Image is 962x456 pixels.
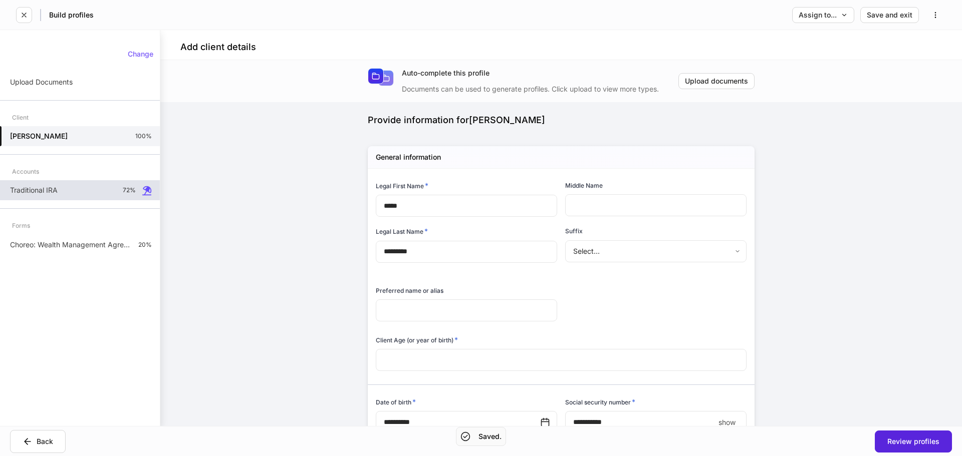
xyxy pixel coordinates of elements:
[135,132,152,140] p: 100%
[402,78,678,94] div: Documents can be used to generate profiles. Click upload to view more types.
[12,217,30,234] div: Forms
[402,68,678,78] div: Auto-complete this profile
[10,185,58,195] p: Traditional IRA
[376,397,416,407] h6: Date of birth
[376,286,443,295] h6: Preferred name or alias
[128,51,153,58] div: Change
[887,438,939,445] div: Review profiles
[478,431,502,441] h5: Saved.
[685,78,748,85] div: Upload documents
[121,46,160,62] button: Change
[875,430,952,452] button: Review profiles
[799,12,848,19] div: Assign to...
[376,335,458,345] h6: Client Age (or year of birth)
[565,226,583,236] h6: Suffix
[138,241,152,249] p: 20%
[49,10,94,20] h5: Build profiles
[10,240,130,250] p: Choreo: Wealth Management Agreement - Standard Tier
[867,12,912,19] div: Save and exit
[368,114,755,126] div: Provide information for [PERSON_NAME]
[10,77,73,87] p: Upload Documents
[10,430,66,453] button: Back
[23,436,53,446] div: Back
[10,131,68,141] h5: [PERSON_NAME]
[565,397,635,407] h6: Social security number
[565,240,746,262] div: Select...
[12,109,29,126] div: Client
[376,152,441,162] h5: General information
[718,417,736,427] p: show
[376,226,428,236] h6: Legal Last Name
[123,186,136,194] p: 72%
[180,41,256,53] h4: Add client details
[860,7,919,23] button: Save and exit
[12,163,39,180] div: Accounts
[376,181,428,191] h6: Legal First Name
[678,73,755,89] button: Upload documents
[792,7,854,23] button: Assign to...
[565,181,603,190] h6: Middle Name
